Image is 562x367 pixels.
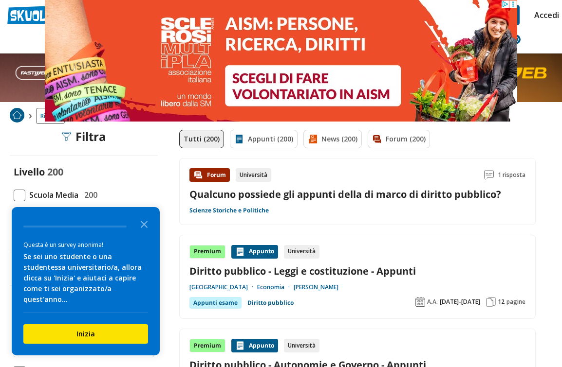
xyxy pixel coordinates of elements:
div: Se sei uno studente o una studentessa universitario/a, allora clicca su 'Inizia' e aiutaci a capi... [23,251,148,305]
span: [DATE]-[DATE] [440,298,480,306]
a: [PERSON_NAME] [294,283,338,291]
div: Filtra [62,130,106,143]
img: Pagine [486,297,496,307]
a: Scienze Storiche e Politiche [189,207,269,214]
span: 200 [47,165,63,178]
img: Anno accademico [415,297,425,307]
a: [GEOGRAPHIC_DATA] [189,283,257,291]
a: Tutti (200) [179,130,224,148]
img: Appunti filtro contenuto [234,134,244,144]
a: Home [10,108,24,124]
img: News filtro contenuto [308,134,318,144]
button: Inizia [23,324,148,344]
div: Premium [189,339,225,352]
div: Università [284,339,319,352]
img: Home [10,108,24,122]
a: Diritto pubblico - Leggi e costituzione - Appunti [189,264,525,278]
div: Forum [189,168,230,182]
a: Diritto pubblico [247,297,294,309]
a: Forum (200) [368,130,430,148]
div: Appunto [231,245,278,259]
img: Appunti contenuto [235,341,245,350]
a: Economia [257,283,294,291]
span: 200 [80,189,97,201]
span: 12 [498,298,505,306]
div: Appunti esame [189,297,242,309]
button: Close the survey [134,214,154,233]
img: Forum filtro contenuto [372,134,382,144]
a: News (200) [303,130,362,148]
div: Università [284,245,319,259]
div: Premium [189,245,225,259]
div: Questa è un survey anonima! [23,240,148,249]
a: Appunti (200) [230,130,298,148]
div: Appunto [231,339,278,352]
a: Qualcuno possiede gli appunti della di marco di diritto pubblico? [189,188,501,201]
div: Università [236,168,271,182]
span: pagine [506,298,525,306]
img: Filtra filtri mobile [62,132,72,141]
a: Accedi [534,5,555,25]
img: Appunti contenuto [235,247,245,257]
span: A.A. [427,298,438,306]
div: Survey [12,207,160,355]
img: Commenti lettura [484,170,494,180]
label: Livello [14,165,45,178]
a: Ricerca [36,108,65,124]
span: 1 risposta [498,168,525,182]
img: Forum contenuto [193,170,203,180]
span: Scuola Media [25,189,78,201]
